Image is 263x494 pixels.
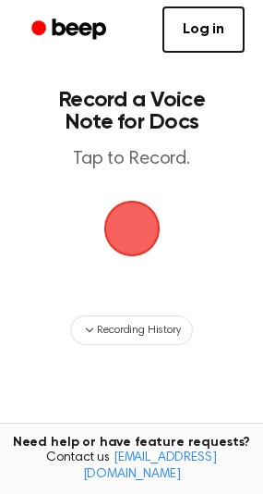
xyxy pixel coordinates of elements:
[18,12,123,48] a: Beep
[33,89,230,133] h1: Record a Voice Note for Docs
[11,451,252,483] span: Contact us
[97,322,180,339] span: Recording History
[104,201,160,256] img: Beep Logo
[83,451,217,481] a: [EMAIL_ADDRESS][DOMAIN_NAME]
[33,148,230,171] p: Tap to Record.
[162,6,245,53] a: Log in
[70,315,192,345] button: Recording History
